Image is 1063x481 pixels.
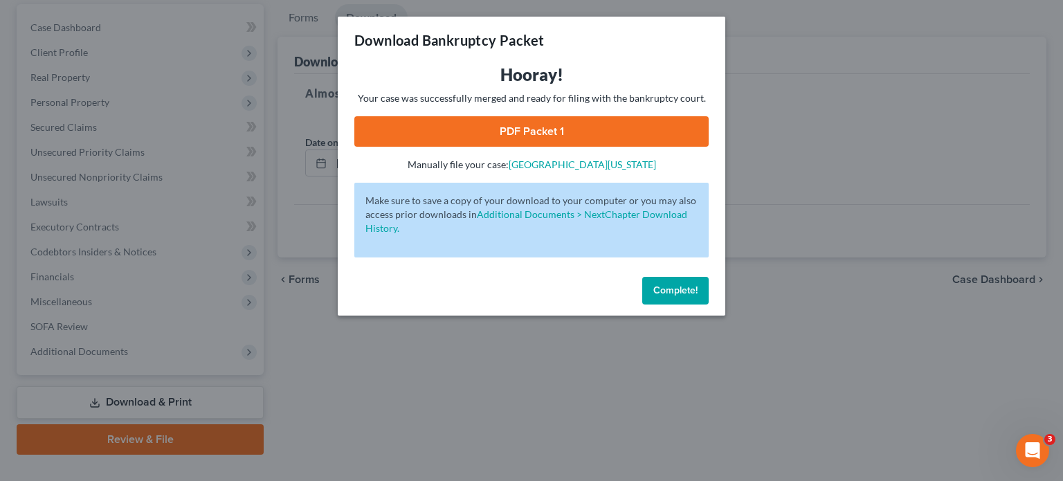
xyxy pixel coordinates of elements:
[642,277,709,305] button: Complete!
[365,194,698,235] p: Make sure to save a copy of your download to your computer or you may also access prior downloads in
[354,116,709,147] a: PDF Packet 1
[354,64,709,86] h3: Hooray!
[354,30,544,50] h3: Download Bankruptcy Packet
[653,284,698,296] span: Complete!
[1016,434,1049,467] iframe: Intercom live chat
[354,158,709,172] p: Manually file your case:
[509,158,656,170] a: [GEOGRAPHIC_DATA][US_STATE]
[365,208,687,234] a: Additional Documents > NextChapter Download History.
[354,91,709,105] p: Your case was successfully merged and ready for filing with the bankruptcy court.
[1044,434,1055,445] span: 3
